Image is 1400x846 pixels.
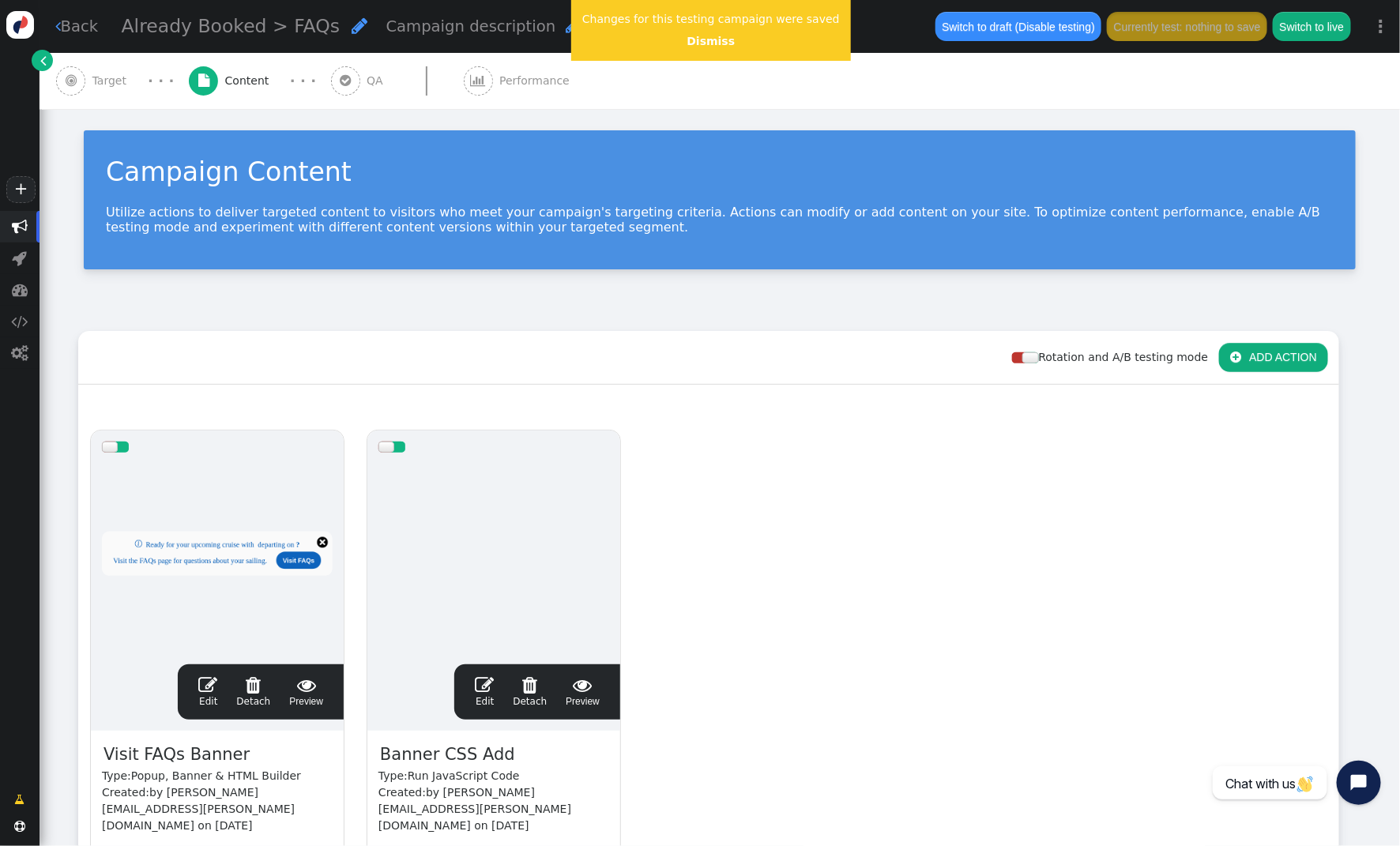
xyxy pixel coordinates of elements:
span: Detach [236,675,270,707]
span: Performance [499,73,576,89]
span: QA [367,73,390,89]
span: Preview [566,675,600,709]
span: Already Booked > FAQs [122,15,341,37]
a:  [4,785,36,814]
div: Type: [102,768,333,784]
span:  [55,18,61,34]
span:  [340,74,351,87]
span:  [513,675,547,694]
div: · · · [148,70,174,92]
a: Preview [289,675,323,709]
span:  [12,345,28,361]
span:  [566,18,579,34]
a: Back [55,15,99,38]
span: by [PERSON_NAME][EMAIL_ADDRESS][PERSON_NAME][DOMAIN_NAME] on [DATE] [378,786,571,832]
span:  [1230,351,1241,363]
img: logo-icon.svg [6,11,34,39]
a: Dismiss [687,35,735,47]
a: Edit [475,675,494,709]
span: Popup, Banner & HTML Builder [131,769,301,782]
div: Campaign Content [106,152,1334,192]
span:  [12,314,28,329]
span:  [14,821,25,832]
span:  [289,675,323,694]
span: Target [92,73,134,89]
div: Created: [102,784,333,834]
button: Switch to live [1273,12,1350,40]
a: Detach [513,675,547,709]
span: Campaign description [386,17,556,36]
a: Preview [566,675,600,709]
span: Detach [513,675,547,707]
span:  [475,675,494,694]
a: Detach [236,675,270,709]
span: by [PERSON_NAME][EMAIL_ADDRESS][PERSON_NAME][DOMAIN_NAME] on [DATE] [102,786,295,832]
span:  [66,74,77,87]
a: ⋮ [1362,3,1400,50]
a:  Target · · · [56,53,189,109]
a: Edit [198,675,217,709]
span:  [198,74,209,87]
span:  [198,675,217,694]
button: Currently test: nothing to save [1107,12,1267,40]
div: Rotation and A/B testing mode [1012,349,1219,366]
span:  [236,675,270,694]
div: · · · [290,70,316,92]
a: + [6,176,35,203]
span: Content [225,73,276,89]
a:  QA [331,53,464,109]
a:  Performance [464,53,605,109]
span: Visit FAQs Banner [102,742,251,769]
span: Preview [289,675,323,709]
button: Switch to draft (Disable testing) [935,12,1102,40]
span:  [41,52,47,69]
a:  Content · · · [189,53,331,109]
div: Type: [378,768,609,784]
a:  [32,50,53,71]
span:  [566,675,600,694]
span: Banner CSS Add [378,742,517,769]
span:  [12,282,28,298]
span:  [12,219,28,235]
span:  [13,250,28,266]
button: ADD ACTION [1219,343,1328,371]
span: Run JavaScript Code [408,769,520,782]
span:  [352,17,367,35]
div: Created: [378,784,609,834]
span:  [471,74,486,87]
span:  [15,791,25,808]
p: Utilize actions to deliver targeted content to visitors who meet your campaign's targeting criter... [106,205,1334,235]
